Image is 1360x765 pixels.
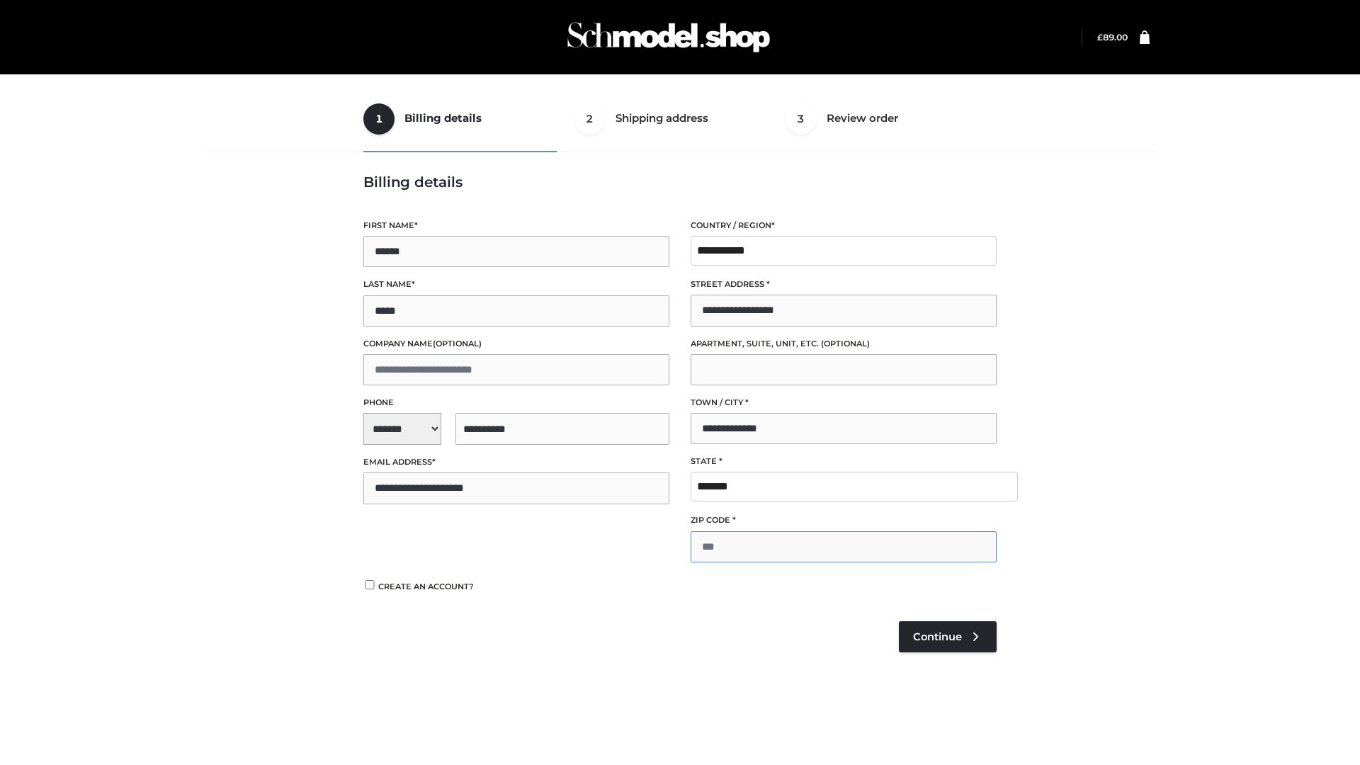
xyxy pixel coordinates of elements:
label: Company name [363,337,669,351]
span: (optional) [821,339,870,348]
bdi: 89.00 [1097,32,1128,42]
label: Street address [691,278,997,291]
input: Create an account? [363,580,376,589]
img: Schmodel Admin 964 [562,9,775,65]
label: State [691,455,997,468]
span: Continue [913,630,962,643]
label: Country / Region [691,219,997,232]
label: ZIP Code [691,514,997,527]
label: Email address [363,455,669,469]
h3: Billing details [363,174,997,191]
label: Town / City [691,396,997,409]
span: £ [1097,32,1103,42]
a: Continue [899,621,997,652]
label: First name [363,219,669,232]
span: Create an account? [378,582,474,591]
span: (optional) [433,339,482,348]
a: £89.00 [1097,32,1128,42]
label: Phone [363,396,669,409]
label: Apartment, suite, unit, etc. [691,337,997,351]
label: Last name [363,278,669,291]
